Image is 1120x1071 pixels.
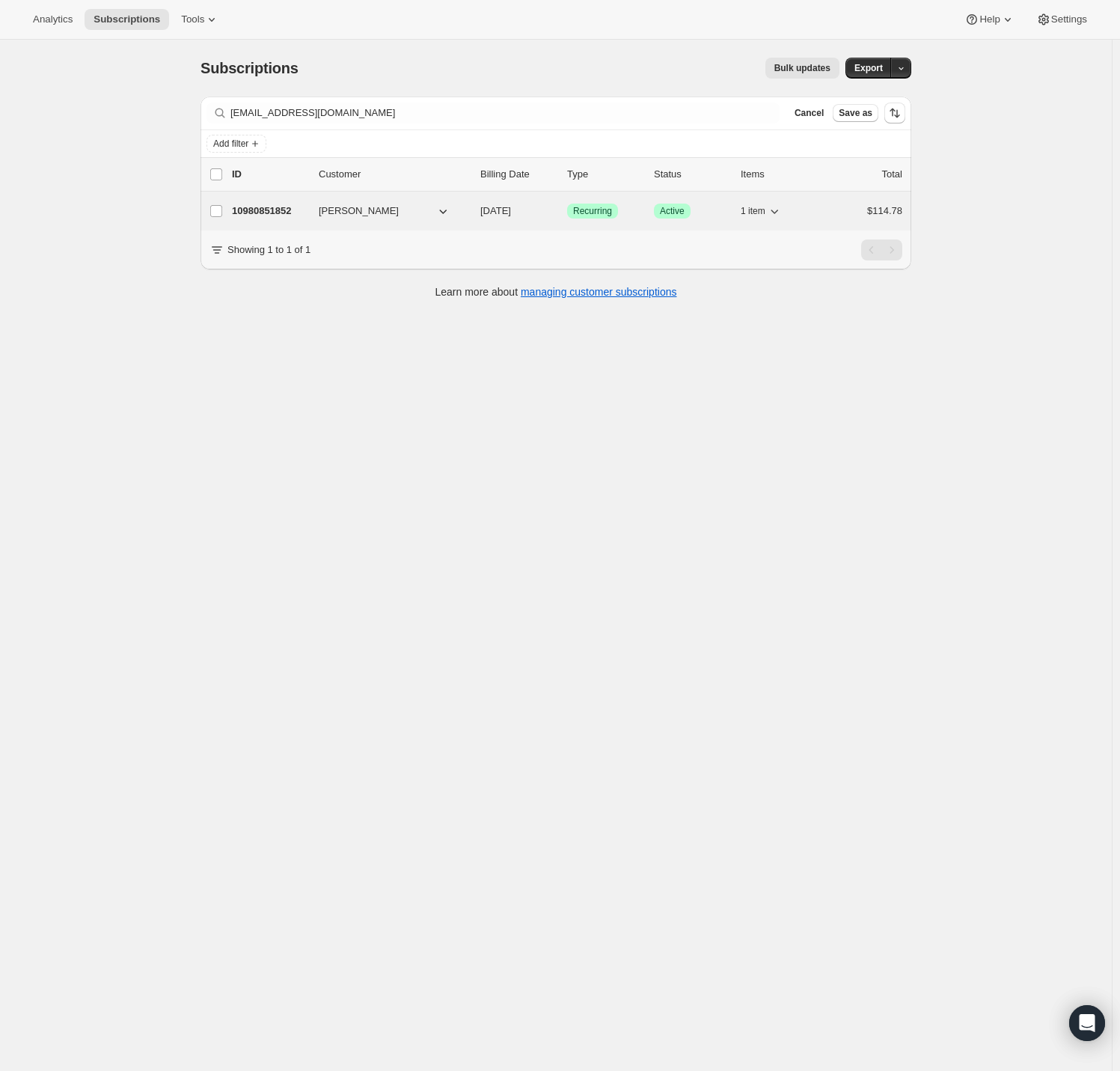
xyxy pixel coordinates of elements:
span: [DATE] [480,205,511,216]
button: 1 item [741,201,782,222]
span: Subscriptions [94,13,160,25]
div: IDCustomerBilling DateTypeStatusItemsTotal [232,167,902,182]
span: Tools [181,13,204,25]
span: Recurring [573,205,612,217]
p: Total [882,167,902,182]
div: Open Intercom Messenger [1069,1005,1105,1041]
input: Filter subscribers [230,103,780,123]
span: Subscriptions [201,60,299,76]
p: ID [232,167,307,182]
button: [PERSON_NAME] [310,199,459,223]
span: 1 item [741,205,765,217]
span: Add filter [213,138,248,150]
p: Learn more about [435,284,677,299]
button: Export [845,58,892,79]
span: Help [979,13,1000,25]
p: Showing 1 to 1 of 1 [227,242,310,257]
nav: Pagination [861,239,902,260]
span: Settings [1051,13,1087,25]
button: Cancel [789,104,830,122]
span: Cancel [795,107,824,119]
span: Save as [839,107,872,119]
button: Tools [172,9,228,30]
button: Analytics [24,9,82,30]
span: Active [660,205,685,217]
button: Settings [1027,9,1096,30]
span: Bulk updates [774,62,830,74]
div: Type [567,167,642,182]
div: 10980851852[PERSON_NAME][DATE]SuccessRecurringSuccessActive1 item$114.78 [232,201,902,222]
p: Billing Date [480,167,555,182]
span: [PERSON_NAME] [319,204,399,219]
button: Add filter [206,135,266,153]
span: Export [854,62,883,74]
span: $114.78 [867,205,902,216]
button: Bulk updates [765,58,839,79]
a: managing customer subscriptions [521,286,677,298]
button: Help [955,9,1023,30]
p: 10980851852 [232,204,307,219]
p: Status [654,167,729,182]
button: Subscriptions [85,9,169,30]
button: Save as [833,104,878,122]
span: Analytics [33,13,73,25]
button: Sort the results [884,103,905,123]
div: Items [741,167,815,182]
p: Customer [319,167,468,182]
